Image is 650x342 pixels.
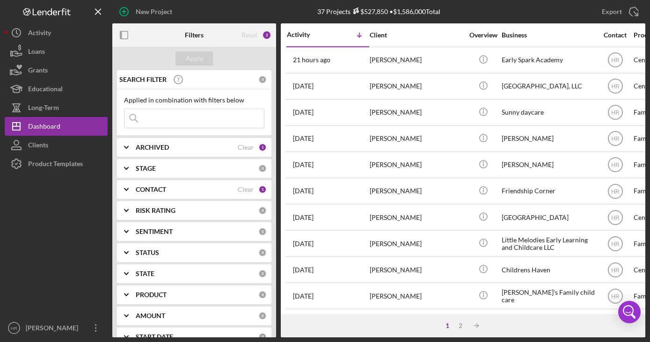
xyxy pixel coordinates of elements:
div: [PERSON_NAME] [370,231,463,256]
b: PRODUCT [136,291,167,298]
button: Dashboard [5,117,108,136]
div: Clear [238,144,254,151]
b: CONTACT [136,186,166,193]
div: Grants [28,61,48,82]
time: 2025-09-26 00:31 [293,187,314,195]
button: Clients [5,136,108,154]
div: Loans [28,42,45,63]
b: STATE [136,270,154,277]
div: Product Templates [28,154,83,175]
div: Open Intercom Messenger [618,301,641,323]
div: [GEOGRAPHIC_DATA] [502,205,595,230]
div: Ks Precious Care Learning Center, Inc [502,310,595,335]
b: STAGE [136,165,156,172]
div: 1 [258,185,267,194]
div: [PERSON_NAME] [370,74,463,99]
b: SENTIMENT [136,228,173,235]
div: Friendship Corner [502,179,595,204]
b: ARCHIVED [136,144,169,151]
div: 0 [258,206,267,215]
div: 0 [258,269,267,278]
div: Clear [238,186,254,193]
button: Product Templates [5,154,108,173]
div: 1 [258,143,267,152]
text: HR [611,162,620,168]
div: Contact [598,31,633,39]
div: Activity [287,31,328,38]
text: HR [611,188,620,195]
time: 2025-09-19 20:07 [293,266,314,274]
div: 0 [258,164,267,173]
b: RISK RATING [136,207,175,214]
div: Dashboard [28,117,60,138]
div: [PERSON_NAME] [370,284,463,308]
text: HR [611,293,620,299]
div: Overview [466,31,501,39]
button: Export [592,2,645,21]
text: HR [611,136,620,142]
button: Grants [5,61,108,80]
div: [PERSON_NAME] [502,126,595,151]
div: [PERSON_NAME] [370,179,463,204]
div: 2 [454,322,467,329]
div: 0 [258,248,267,257]
text: HR [611,240,620,247]
time: 2025-10-03 16:22 [293,82,314,90]
div: New Project [136,2,172,21]
div: [PERSON_NAME] [502,153,595,177]
time: 2025-10-02 20:07 [293,109,314,116]
div: Apply [186,51,203,65]
button: Long-Term [5,98,108,117]
div: 0 [258,291,267,299]
div: 0 [258,75,267,84]
div: [PERSON_NAME]'s Family child care [502,284,595,308]
div: [PERSON_NAME] [370,257,463,282]
b: STATUS [136,249,159,256]
div: Applied in combination with filters below [124,96,264,104]
div: 0 [258,227,267,236]
time: 2025-09-23 20:22 [293,240,314,247]
div: 37 Projects • $1,586,000 Total [317,7,440,15]
button: Educational [5,80,108,98]
div: Childrens Haven [502,257,595,282]
text: HR [611,267,620,273]
div: Reset [241,31,257,39]
div: [PERSON_NAME] [370,126,463,151]
time: 2025-10-05 21:51 [293,56,330,64]
div: [PERSON_NAME] [370,205,463,230]
div: [PERSON_NAME] [370,153,463,177]
b: SEARCH FILTER [119,76,167,83]
button: HR[PERSON_NAME] [5,319,108,337]
div: Export [602,2,622,21]
b: START DATE [136,333,173,341]
b: Filters [185,31,204,39]
time: 2025-09-29 14:34 [293,161,314,168]
button: Loans [5,42,108,61]
text: HR [11,326,17,331]
div: 1 [441,322,454,329]
div: [PERSON_NAME] [370,48,463,73]
div: [GEOGRAPHIC_DATA], LLC [502,74,595,99]
div: Long-Term [28,98,59,119]
div: Little Melodies Early Learning and Childcare LLC [502,231,595,256]
text: HR [611,57,620,64]
div: $527,850 [351,7,388,15]
text: HR [611,109,620,116]
button: Activity [5,23,108,42]
div: 0 [258,333,267,341]
div: [PERSON_NAME] [23,319,84,340]
div: [PERSON_NAME] [370,310,463,335]
div: Early Spark Academy [502,48,595,73]
div: [PERSON_NAME] [370,100,463,125]
div: Activity [28,23,51,44]
div: Sunny daycare [502,100,595,125]
div: 0 [258,312,267,320]
time: 2025-09-30 17:36 [293,135,314,142]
